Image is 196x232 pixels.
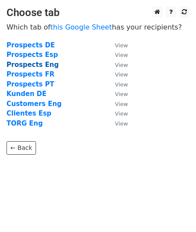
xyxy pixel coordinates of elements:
h3: Choose tab [7,7,189,19]
a: Prospects PT [7,80,54,88]
iframe: Chat Widget [153,190,196,232]
a: View [106,109,128,117]
div: Chat-Widget [153,190,196,232]
a: Kunden DE [7,90,46,98]
small: View [115,52,128,58]
a: View [106,51,128,59]
a: Prospects Eng [7,61,59,69]
small: View [115,101,128,107]
a: View [106,70,128,78]
a: View [106,119,128,127]
a: Customers Eng [7,100,62,108]
small: View [115,120,128,127]
a: View [106,100,128,108]
a: this Google Sheet [50,23,112,31]
a: View [106,41,128,49]
a: TORG Eng [7,119,43,127]
small: View [115,110,128,117]
p: Which tab of has your recipients? [7,23,189,32]
a: Prospects FR [7,70,55,78]
a: Clientes Esp [7,109,52,117]
a: View [106,61,128,69]
a: Prospects DE [7,41,55,49]
a: View [106,80,128,88]
small: View [115,91,128,97]
a: ← Back [7,141,36,155]
small: View [115,42,128,49]
a: View [106,90,128,98]
small: View [115,71,128,78]
small: View [115,62,128,68]
small: View [115,81,128,88]
a: Prospects Esp [7,51,58,59]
